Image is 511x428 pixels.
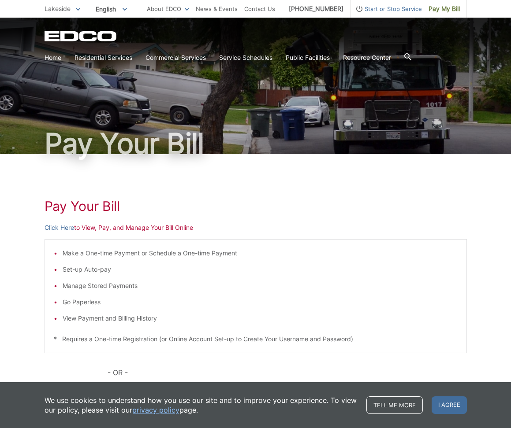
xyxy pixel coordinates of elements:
a: Tell me more [366,396,423,414]
span: Pay My Bill [429,4,460,14]
h1: Pay Your Bill [45,129,467,158]
a: EDCD logo. Return to the homepage. [45,31,118,41]
a: Public Facilities [286,53,330,63]
a: About EDCO [147,4,189,14]
a: Commercial Services [145,53,206,63]
span: Lakeside [45,5,71,12]
li: Go Paperless [63,297,458,307]
a: Click Here [45,223,74,232]
a: privacy policy [132,405,179,415]
li: Set-up Auto-pay [63,265,458,274]
span: I agree [432,396,467,414]
li: View Payment and Billing History [63,314,458,323]
p: We use cookies to understand how you use our site and to improve your experience. To view our pol... [45,395,358,415]
a: News & Events [196,4,238,14]
a: Home [45,53,61,63]
h1: Pay Your Bill [45,198,467,214]
p: * Requires a One-time Registration (or Online Account Set-up to Create Your Username and Password) [54,334,458,344]
a: Residential Services [75,53,132,63]
span: English [89,2,134,16]
a: Service Schedules [219,53,272,63]
p: to View, Pay, and Manage Your Bill Online [45,223,467,232]
li: Manage Stored Payments [63,281,458,291]
a: Contact Us [244,4,275,14]
li: Make a One-time Payment or Schedule a One-time Payment [63,248,458,258]
a: Resource Center [343,53,391,63]
p: - OR - [108,366,466,379]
